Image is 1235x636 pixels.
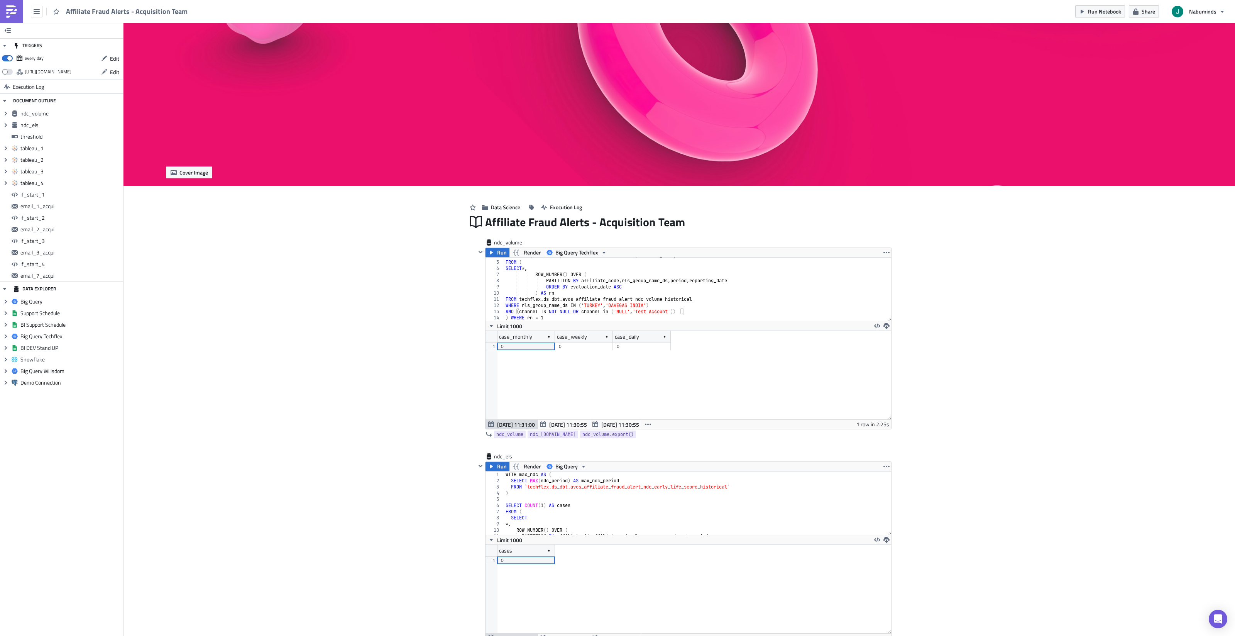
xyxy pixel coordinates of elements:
[486,296,504,302] div: 11
[524,462,541,471] span: Render
[557,331,587,343] div: case_weekly
[524,248,541,257] span: Render
[20,168,121,175] span: tableau_3
[66,46,370,53] h4: Affiliate Fraud Alert: NDC Volume - Monthly
[486,535,525,544] button: Limit 1000
[486,259,504,265] div: 5
[179,168,208,176] span: Cover Image
[20,298,121,305] span: Big Query
[13,80,44,94] span: Execution Log
[486,265,504,271] div: 6
[20,368,121,375] span: Big Query Wiiisdom
[1209,610,1227,628] div: Open Intercom Messenger
[20,344,121,351] span: BI DEV Stand UP
[486,484,504,490] div: 3
[486,284,504,290] div: 9
[476,461,485,471] button: Hide content
[530,431,576,438] span: ndc_[DOMAIN_NAME]
[20,379,121,386] span: Demo Connection
[486,471,504,478] div: 1
[20,191,121,198] span: if_start_1
[485,215,686,229] span: Affiliate Fraud Alerts - Acquisition Team
[486,278,504,284] div: 8
[559,343,609,350] div: 0
[20,356,121,363] span: Snowflake
[486,315,504,321] div: 14
[486,521,504,527] div: 9
[66,35,199,46] span: Business Intelligence Reports
[486,509,504,515] div: 7
[486,533,504,539] div: 11
[25,53,44,64] div: every day
[13,282,56,296] div: DATA EXPLORER
[20,214,121,221] span: if_start_2
[66,7,188,16] span: Affiliate Fraud Alerts - Acquisition Team
[509,248,544,257] button: Render
[20,226,121,233] span: email_2_acqui
[1167,3,1229,20] button: Nabuminds
[1171,5,1184,18] img: Avatar
[1088,7,1121,15] span: Run Notebook
[20,122,121,129] span: ndc_els
[20,145,121,152] span: tableau_1
[590,420,642,429] button: [DATE] 11:30:55
[486,248,509,257] button: Run
[97,66,123,78] button: Edit
[550,203,582,211] span: Execution Log
[538,420,590,429] button: [DATE] 11:30:55
[166,166,212,178] button: Cover Image
[497,322,522,330] span: Limit 1000
[20,261,121,268] span: if_start_4
[20,249,121,256] span: email_3_acqui
[544,462,589,471] button: Big Query
[5,5,18,18] img: PushMetrics
[615,331,639,343] div: case_daily
[601,421,639,429] span: [DATE] 11:30:55
[1075,5,1125,17] button: Run Notebook
[110,68,119,76] span: Edit
[97,53,123,64] button: Edit
[3,3,386,219] body: Rich Text Area. Press ALT-0 for help.
[486,271,504,278] div: 7
[1129,5,1159,17] button: Share
[13,39,42,53] div: TRIGGERS
[486,515,504,521] div: 8
[537,201,586,213] button: Execution Log
[486,478,504,484] div: 2
[501,556,551,564] div: 0
[499,545,512,556] div: cases
[20,333,121,340] span: Big Query Techflex
[486,309,504,315] div: 13
[486,490,504,496] div: 4
[494,431,526,438] a: ndc_volume
[555,248,598,257] span: Big Query Techflex
[110,54,119,63] span: Edit
[486,290,504,296] div: 10
[509,462,544,471] button: Render
[20,321,121,328] span: BI Support Schedule
[617,343,667,350] div: 0
[580,431,636,438] a: ndc_volume.export()
[1189,7,1216,15] span: Nabuminds
[496,431,523,438] span: ndc_volume
[486,502,504,509] div: 6
[20,110,121,117] span: ndc_volume
[491,203,520,211] span: Data Science
[497,536,522,544] span: Limit 1000
[497,421,535,429] span: [DATE] 11:31:00
[486,496,504,502] div: 5
[20,272,121,279] span: email_7_acqui
[486,321,525,331] button: Limit 1000
[544,248,610,257] button: Big Query Techflex
[20,180,121,187] span: tableau_4
[494,453,525,460] span: ndc_els
[582,431,634,438] span: ndc_volume.export()
[528,431,578,438] a: ndc_[DOMAIN_NAME]
[1142,7,1155,15] span: Share
[497,248,507,257] span: Run
[13,94,56,108] div: DOCUMENT OUTLINE
[499,331,532,343] div: case_monthly
[20,310,121,317] span: Support Schedule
